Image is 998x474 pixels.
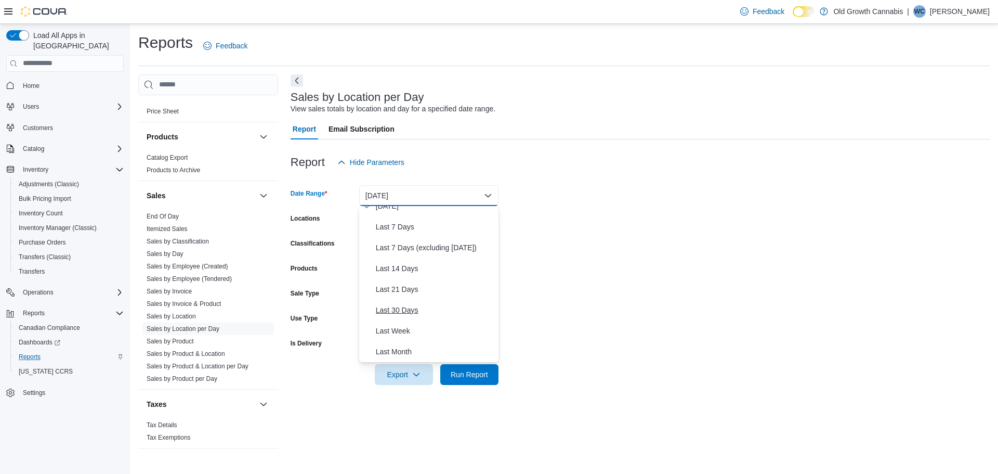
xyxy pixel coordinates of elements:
a: Sales by Employee (Tendered) [147,275,232,283]
label: Is Delivery [291,339,322,348]
a: Sales by Invoice [147,288,192,295]
button: Sales [147,190,255,201]
a: Sales by Location per Day [147,325,219,332]
button: Reports [19,307,49,319]
h3: Report [291,156,325,169]
span: Adjustments (Classic) [15,178,124,190]
span: Last Week [376,325,494,337]
span: Hide Parameters [350,157,404,168]
button: Taxes [147,399,255,409]
a: Tax Exemptions [147,434,191,441]
span: Last 7 Days [376,221,494,233]
span: Email Subscription [329,119,395,139]
img: Cova [21,6,68,17]
span: Bulk Pricing Import [15,193,124,205]
a: End Of Day [147,213,179,220]
span: Reports [19,353,41,361]
div: Select listbox [359,206,498,362]
button: Home [2,78,128,93]
span: Transfers [19,267,45,276]
span: Sales by Employee (Created) [147,262,228,271]
span: Sales by Classification [147,237,209,246]
label: Sale Type [291,289,319,298]
button: Adjustments (Classic) [10,177,128,191]
button: Pricing [257,84,270,97]
span: Sales by Product per Day [147,375,217,383]
span: Canadian Compliance [19,324,80,332]
label: Date Range [291,189,327,198]
h1: Reports [138,32,193,53]
p: [PERSON_NAME] [930,5,990,18]
span: [DATE] [376,200,494,212]
a: Transfers (Classic) [15,251,75,263]
a: Bulk Pricing Import [15,193,75,205]
p: | [907,5,909,18]
button: Transfers [10,264,128,279]
span: Customers [23,124,53,132]
label: Locations [291,214,320,223]
span: Catalog [23,145,44,153]
span: End Of Day [147,212,179,221]
a: Adjustments (Classic) [15,178,83,190]
span: Last 30 Days [376,304,494,316]
button: Sales [257,189,270,202]
label: Use Type [291,314,318,323]
span: Operations [23,288,54,297]
span: Settings [19,386,124,399]
span: Tax Details [147,421,177,429]
span: Inventory Count [15,207,124,220]
button: Taxes [257,398,270,411]
span: Itemized Sales [147,225,188,233]
span: Home [19,79,124,92]
button: Settings [2,385,128,400]
a: Sales by Product & Location per Day [147,363,248,370]
span: Export [381,364,427,385]
span: Transfers [15,265,124,278]
span: Transfers (Classic) [19,253,71,261]
button: Inventory [19,163,52,176]
button: [US_STATE] CCRS [10,364,128,379]
a: Sales by Product & Location [147,350,225,357]
span: Sales by Employee (Tendered) [147,275,232,283]
h3: Products [147,132,178,142]
button: Hide Parameters [333,152,409,173]
a: [US_STATE] CCRS [15,365,77,378]
span: Catalog [19,143,124,155]
nav: Complex example [6,74,124,428]
span: Last 7 Days (excluding [DATE]) [376,241,494,254]
span: Canadian Compliance [15,322,124,334]
span: Users [19,100,124,113]
button: Catalog [2,142,128,156]
span: Home [23,82,40,90]
a: Reports [15,351,45,363]
button: Canadian Compliance [10,321,128,335]
input: Dark Mode [793,6,815,17]
span: Feedback [753,6,784,17]
h3: Sales [147,190,166,201]
a: Itemized Sales [147,225,188,233]
span: Tax Exemptions [147,433,191,442]
button: Customers [2,120,128,135]
span: Sales by Location per Day [147,325,219,333]
a: Dashboards [15,336,64,349]
a: Products to Archive [147,166,200,174]
button: Next [291,74,303,87]
a: Price Sheet [147,108,179,115]
span: Dashboards [19,338,60,347]
label: Classifications [291,239,335,248]
span: Users [23,103,39,111]
h3: Sales by Location per Day [291,91,424,104]
a: Catalog Export [147,154,188,161]
button: Reports [2,306,128,321]
span: Catalog Export [147,153,188,162]
a: Sales by Invoice & Product [147,300,221,308]
a: Settings [19,387,49,399]
span: Feedback [216,41,247,51]
button: Products [257,131,270,143]
a: Sales by Location [147,313,196,320]
span: Inventory Manager (Classic) [15,222,124,234]
span: Inventory Count [19,209,63,217]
